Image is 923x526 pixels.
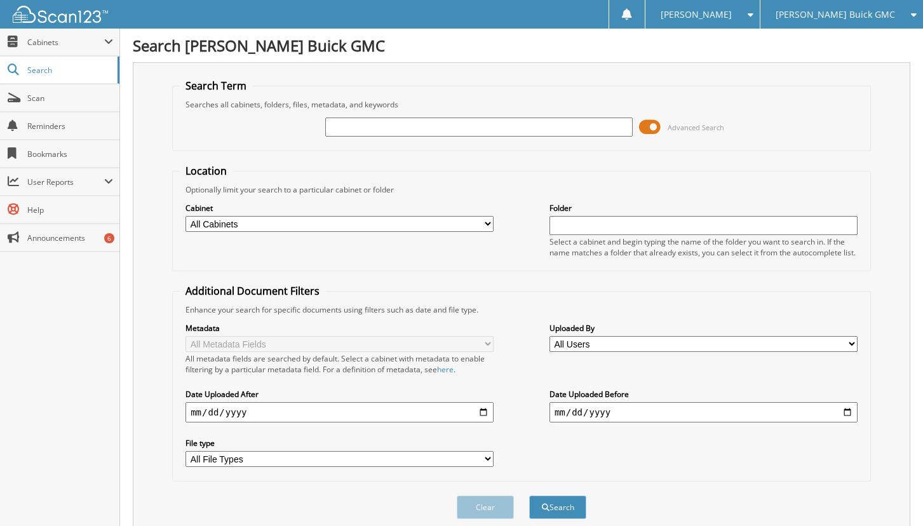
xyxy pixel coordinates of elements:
input: end [549,402,858,422]
label: Folder [549,203,858,213]
label: File type [185,438,494,448]
legend: Search Term [179,79,253,93]
span: Scan [27,93,113,104]
legend: Location [179,164,233,178]
div: Optionally limit your search to a particular cabinet or folder [179,184,864,195]
span: [PERSON_NAME] Buick GMC [776,11,895,18]
span: Bookmarks [27,149,113,159]
span: [PERSON_NAME] [661,11,732,18]
span: Reminders [27,121,113,131]
button: Clear [457,496,514,519]
span: Help [27,205,113,215]
span: Advanced Search [668,123,724,132]
div: Searches all cabinets, folders, files, metadata, and keywords [179,99,864,110]
span: Search [27,65,111,76]
label: Date Uploaded After [185,389,494,400]
label: Metadata [185,323,494,334]
label: Cabinet [185,203,494,213]
label: Date Uploaded Before [549,389,858,400]
legend: Additional Document Filters [179,284,326,298]
span: Cabinets [27,37,104,48]
label: Uploaded By [549,323,858,334]
img: scan123-logo-white.svg [13,6,108,23]
input: start [185,402,494,422]
div: All metadata fields are searched by default. Select a cabinet with metadata to enable filtering b... [185,353,494,375]
button: Search [529,496,586,519]
div: 6 [104,233,114,243]
a: here [437,364,454,375]
h1: Search [PERSON_NAME] Buick GMC [133,35,910,56]
span: Announcements [27,233,113,243]
span: User Reports [27,177,104,187]
div: Enhance your search for specific documents using filters such as date and file type. [179,304,864,315]
div: Select a cabinet and begin typing the name of the folder you want to search in. If the name match... [549,236,858,258]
